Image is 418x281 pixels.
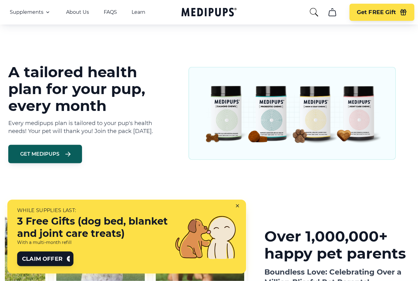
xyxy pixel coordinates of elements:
[175,65,410,163] img: Medipups Health Chews
[22,255,62,263] span: Claim Offer
[8,64,160,114] h2: A tailored health plan for your pup, every month
[17,207,168,214] h5: While supplies last:
[132,9,145,15] a: Learn
[8,145,82,163] button: Get Medipups
[10,9,43,15] span: Supplements
[349,4,414,21] button: Get FREE Gift
[17,240,168,245] h6: With a multi-month refill
[17,215,168,240] h3: 3 Free Gifts (dog bed, blanket and joint care treats)
[8,119,160,135] p: Every medipups plan is tailored to your pup's health needs! Your pet will thank you! Join the pac...
[264,228,413,262] h2: Over 1,000,000+ happy pet parents
[17,252,73,266] button: Claim Offer
[309,7,319,17] button: search
[357,9,396,16] span: Get FREE Gift
[66,9,89,15] a: About Us
[104,9,117,15] a: FAQS
[10,9,51,16] button: Supplements
[20,151,59,157] span: Get Medipups
[325,5,340,20] button: cart
[181,6,237,19] a: Medipups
